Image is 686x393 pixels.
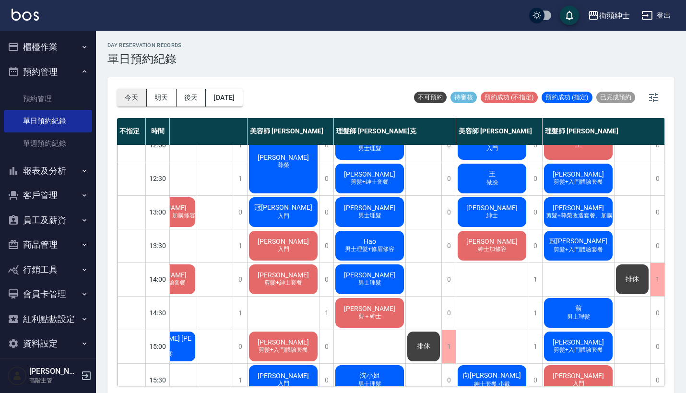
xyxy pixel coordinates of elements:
[177,89,206,107] button: 後天
[342,305,397,312] span: [PERSON_NAME]
[147,89,177,107] button: 明天
[356,312,383,321] span: 剪＋紳士
[552,178,605,186] span: 剪髮+入門體驗套餐
[233,229,247,262] div: 1
[650,297,664,330] div: 0
[4,307,92,332] button: 紅利點數設定
[650,330,664,363] div: 0
[450,93,477,102] span: 待審核
[441,297,456,330] div: 0
[107,52,182,66] h3: 單日預約紀錄
[528,129,542,162] div: 0
[441,263,456,296] div: 0
[276,212,291,220] span: 入門
[146,128,170,162] div: 12:00
[233,330,247,363] div: 0
[146,195,170,229] div: 13:00
[552,346,605,354] span: 剪髮+入門體驗套餐
[485,144,500,153] span: 入門
[256,338,311,346] span: [PERSON_NAME]
[552,246,605,254] span: 剪髮+入門體驗套餐
[441,129,456,162] div: 0
[276,161,291,169] span: 尊榮
[146,118,170,145] div: 時間
[319,229,333,262] div: 0
[257,346,310,354] span: 剪髮+入門體驗套餐
[356,380,383,388] span: 男士理髮
[441,330,456,363] div: 1
[650,162,664,195] div: 0
[441,162,456,195] div: 0
[319,196,333,229] div: 0
[319,162,333,195] div: 0
[342,204,397,212] span: [PERSON_NAME]
[476,245,509,253] span: 紳士加修容
[599,10,630,22] div: 街頭紳士
[319,129,333,162] div: 0
[117,89,147,107] button: 今天
[485,179,500,187] span: 做臉
[528,263,542,296] div: 1
[560,6,579,25] button: save
[551,170,606,178] span: [PERSON_NAME]
[358,371,382,380] span: 沈小姐
[4,331,92,356] button: 資料設定
[543,212,637,220] span: 剪髮+尊榮改造套餐、加購修眉修容
[528,229,542,262] div: 0
[4,60,92,84] button: 預約管理
[481,93,538,102] span: 預約成功 (不指定)
[4,110,92,132] a: 單日預約紀錄
[107,42,182,48] h2: day Reservation records
[547,237,609,246] span: 冠[PERSON_NAME]
[343,245,396,253] span: 男士理髮+修眉修容
[624,275,641,284] span: 排休
[4,257,92,282] button: 行銷工具
[29,376,78,385] p: 高階主管
[4,88,92,110] a: 預約管理
[256,271,311,279] span: [PERSON_NAME]
[334,118,456,145] div: 理髮師 [PERSON_NAME]克
[4,232,92,257] button: 商品管理
[472,380,512,388] span: 紳士套餐 小戴
[276,245,291,253] span: 入門
[571,380,586,388] span: 入門
[29,367,78,376] h5: [PERSON_NAME]
[528,162,542,195] div: 0
[4,208,92,233] button: 員工及薪資
[4,132,92,155] a: 單週預約紀錄
[146,162,170,195] div: 12:30
[349,178,390,186] span: 剪髮+紳士套餐
[342,271,397,279] span: [PERSON_NAME]
[485,212,500,220] span: 紳士
[12,9,39,21] img: Logo
[596,93,635,102] span: 已完成預約
[565,313,592,321] span: 男士理髮
[233,129,247,162] div: 1
[464,238,520,245] span: [PERSON_NAME]
[256,154,311,161] span: [PERSON_NAME]
[650,263,664,296] div: 1
[319,297,333,330] div: 1
[319,263,333,296] div: 0
[456,118,543,145] div: 美容師 [PERSON_NAME]
[528,196,542,229] div: 0
[461,371,523,380] span: 向[PERSON_NAME]
[551,338,606,346] span: [PERSON_NAME]
[256,372,311,380] span: [PERSON_NAME]
[4,282,92,307] button: 會員卡管理
[319,330,333,363] div: 0
[528,330,542,363] div: 1
[233,196,247,229] div: 0
[551,204,606,212] span: [PERSON_NAME]
[8,366,27,385] img: Person
[276,380,291,388] span: 入門
[125,118,248,145] div: 理髮師 知樂
[573,304,584,313] span: 翁
[206,89,242,107] button: [DATE]
[252,203,314,212] span: 冠[PERSON_NAME]
[4,158,92,183] button: 報表及分析
[248,118,334,145] div: 美容師 [PERSON_NAME]
[233,263,247,296] div: 0
[650,129,664,162] div: 0
[441,229,456,262] div: 0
